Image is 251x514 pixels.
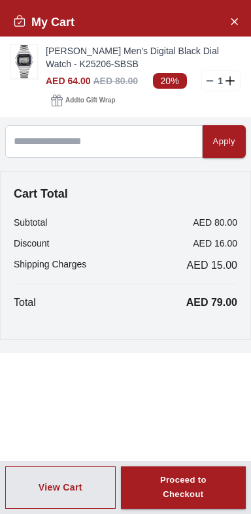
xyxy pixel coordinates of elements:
[203,125,246,158] button: Apply
[14,185,237,203] h4: Cart Total
[213,134,235,149] div: Apply
[14,237,49,250] p: Discount
[46,44,241,70] a: [PERSON_NAME] Men's Digital Black Dial Watch - K25206-SBSB
[14,258,86,273] p: Shipping Charges
[224,10,244,31] button: Close Account
[65,94,115,107] span: Add to Gift Wrap
[193,216,237,229] p: AED 80.00
[93,76,137,86] span: AED 80.00
[153,73,187,89] span: 20%
[215,74,226,87] p: 1
[5,466,116,509] button: View Cart
[144,473,222,503] div: Proceed to Checkout
[193,237,237,250] p: AED 16.00
[121,466,246,509] button: Proceed to Checkout
[13,13,75,31] h2: My Cart
[187,258,237,273] span: AED 15.00
[46,76,90,86] span: AED 64.00
[14,216,47,229] p: Subtotal
[14,295,36,310] p: Total
[186,295,237,310] p: AED 79.00
[11,45,37,78] img: ...
[39,481,82,494] div: View Cart
[46,91,120,110] button: Addto Gift Wrap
